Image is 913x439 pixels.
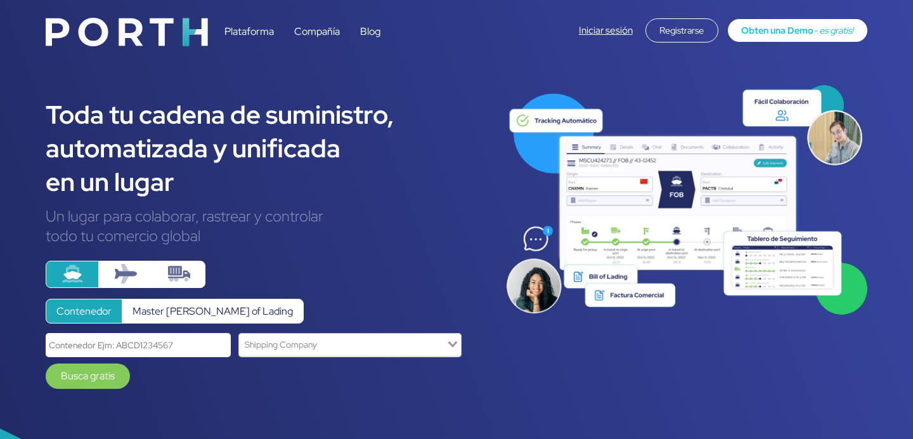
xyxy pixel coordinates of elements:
input: Search for option [240,336,445,353]
div: Toda tu cadena de suministro, [46,98,486,131]
img: truck-container.svg [168,263,190,285]
span: - es gratis! [813,24,853,36]
div: Search for option [238,333,462,357]
a: Iniciar sesión [579,24,633,37]
a: Registrarse [645,23,718,37]
a: Compañía [294,25,340,38]
div: Un lugar para colaborar, rastrear y controlar [46,206,486,226]
label: Contenedor [46,299,122,324]
a: Blog [360,25,380,38]
label: Master [PERSON_NAME] of Lading [122,299,304,324]
input: Contenedor Ejm: ABCD1234567 [46,333,231,357]
div: todo tu comercio global [46,226,486,246]
img: ship.svg [62,263,84,285]
a: Plataforma [224,25,274,38]
span: Obten una Demo [741,24,813,36]
a: Busca gratis [46,364,130,389]
a: Obten una Demo- es gratis! [728,19,867,42]
div: en un lugar [46,165,486,199]
img: plane.svg [115,263,137,285]
div: automatizada y unificada [46,131,486,165]
div: Registrarse [645,18,718,43]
